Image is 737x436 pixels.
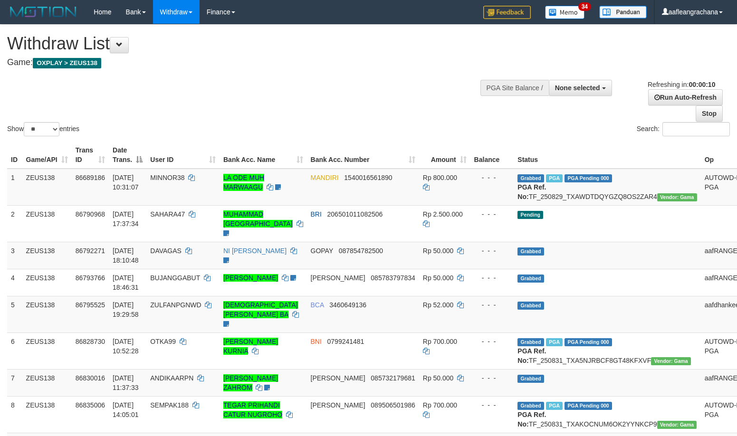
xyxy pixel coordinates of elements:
[514,332,700,369] td: TF_250831_TXA5NJRBCF8GT48KFXVF
[7,58,482,67] h4: Game:
[565,402,612,410] span: PGA Pending
[76,274,105,282] span: 86793766
[517,174,544,182] span: Grabbed
[7,34,482,53] h1: Withdraw List
[22,332,72,369] td: ZEUS138
[311,210,322,218] span: BRI
[150,401,189,409] span: SEMPAK188
[474,300,510,310] div: - - -
[648,81,715,88] span: Refreshing in:
[546,402,563,410] span: Marked by aafRornrotha
[517,411,546,428] b: PGA Ref. No:
[371,401,415,409] span: Copy 089506501986 to clipboard
[423,338,457,345] span: Rp 700.000
[7,205,22,242] td: 2
[423,210,463,218] span: Rp 2.500.000
[311,301,324,309] span: BCA
[480,80,549,96] div: PGA Site Balance /
[517,347,546,364] b: PGA Ref. No:
[223,174,264,191] a: LA ODE MUH MARWAAGU
[514,396,700,433] td: TF_250831_TXAKOCNUM6OK2YYNKCP9
[76,401,105,409] span: 86835006
[517,275,544,283] span: Grabbed
[474,373,510,383] div: - - -
[423,174,457,181] span: Rp 800.000
[113,174,139,191] span: [DATE] 10:31:07
[327,210,383,218] span: Copy 206501011082506 to clipboard
[311,374,365,382] span: [PERSON_NAME]
[22,369,72,396] td: ZEUS138
[689,81,715,88] strong: 00:00:10
[657,421,697,429] span: Vendor URL: https://trx31.1velocity.biz
[423,401,457,409] span: Rp 700.000
[371,274,415,282] span: Copy 085783797834 to clipboard
[474,400,510,410] div: - - -
[423,247,454,255] span: Rp 50.000
[344,174,392,181] span: Copy 1540016561890 to clipboard
[22,242,72,269] td: ZEUS138
[7,296,22,332] td: 5
[150,338,176,345] span: OTKA99
[517,338,544,346] span: Grabbed
[311,274,365,282] span: [PERSON_NAME]
[76,174,105,181] span: 86689186
[599,6,647,19] img: panduan.png
[423,301,454,309] span: Rp 52.000
[223,401,282,418] a: TEGAR PRIHANDI CATUR NUGROHO
[565,338,612,346] span: PGA Pending
[7,142,22,169] th: ID
[474,337,510,346] div: - - -
[474,173,510,182] div: - - -
[7,396,22,433] td: 8
[22,296,72,332] td: ZEUS138
[7,242,22,269] td: 3
[22,205,72,242] td: ZEUS138
[113,401,139,418] span: [DATE] 14:05:01
[220,142,307,169] th: Bank Acc. Name: activate to sort column ascending
[72,142,109,169] th: Trans ID: activate to sort column ascending
[113,374,139,391] span: [DATE] 11:37:33
[7,369,22,396] td: 7
[339,247,383,255] span: Copy 087854782500 to clipboard
[223,374,278,391] a: [PERSON_NAME] ZAHROM
[146,142,220,169] th: User ID: activate to sort column ascending
[474,209,510,219] div: - - -
[24,122,59,136] select: Showentries
[76,374,105,382] span: 86830016
[109,142,146,169] th: Date Trans.: activate to sort column descending
[696,105,723,122] a: Stop
[7,169,22,206] td: 1
[311,247,333,255] span: GOPAY
[76,338,105,345] span: 86828730
[423,274,454,282] span: Rp 50.000
[470,142,514,169] th: Balance
[371,374,415,382] span: Copy 085732179681 to clipboard
[517,211,543,219] span: Pending
[7,269,22,296] td: 4
[545,6,585,19] img: Button%20Memo.svg
[311,338,322,345] span: BNI
[517,183,546,200] b: PGA Ref. No:
[113,274,139,291] span: [DATE] 18:46:31
[648,89,723,105] a: Run Auto-Refresh
[113,247,139,264] span: [DATE] 18:10:48
[7,5,79,19] img: MOTION_logo.png
[76,210,105,218] span: 86790968
[423,374,454,382] span: Rp 50.000
[311,401,365,409] span: [PERSON_NAME]
[307,142,419,169] th: Bank Acc. Number: activate to sort column ascending
[150,301,201,309] span: ZULFANPGNWD
[223,247,287,255] a: NI [PERSON_NAME]
[22,169,72,206] td: ZEUS138
[150,247,182,255] span: DAVAGAS
[565,174,612,182] span: PGA Pending
[514,169,700,206] td: TF_250829_TXAWDTDQYGZQ8OS2ZAR4
[517,402,544,410] span: Grabbed
[657,193,697,201] span: Vendor URL: https://trx31.1velocity.biz
[22,142,72,169] th: Game/API: activate to sort column ascending
[22,269,72,296] td: ZEUS138
[7,332,22,369] td: 6
[517,247,544,256] span: Grabbed
[76,247,105,255] span: 86792271
[150,174,184,181] span: MINNOR38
